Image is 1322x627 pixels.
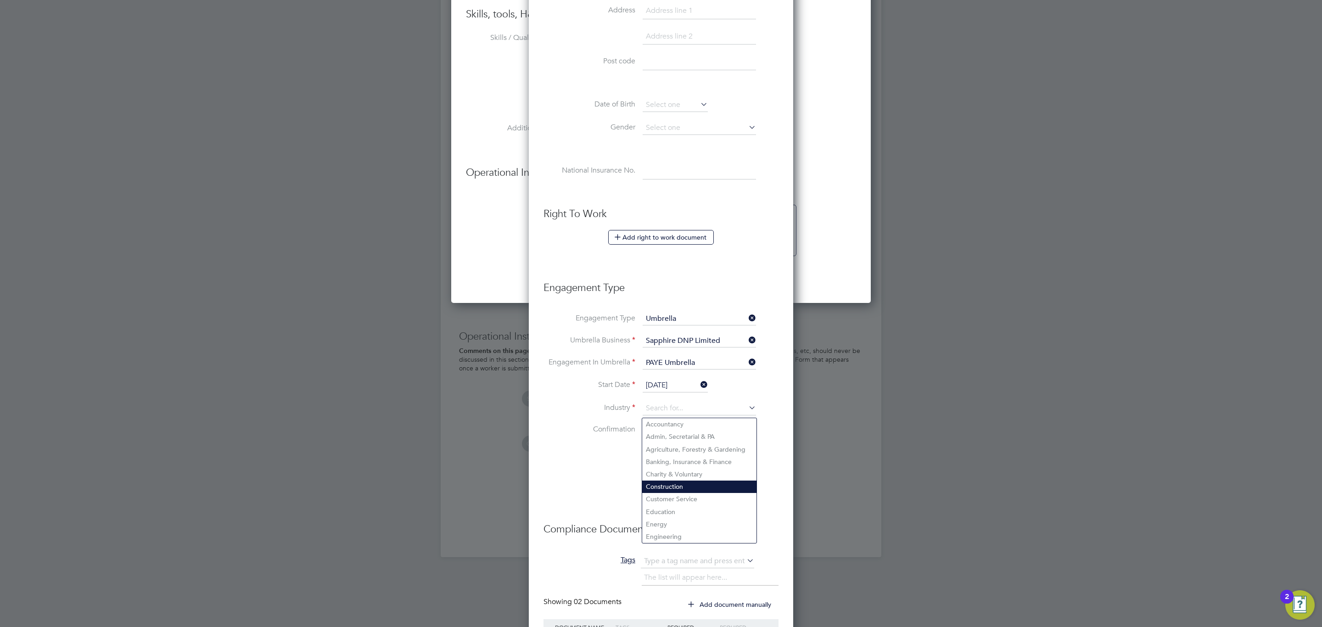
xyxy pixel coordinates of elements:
[642,493,756,505] li: Customer Service
[543,56,635,66] label: Post code
[466,123,558,133] label: Additional H&S
[643,402,756,415] input: Search for...
[1285,590,1315,620] button: Open Resource Center, 2 new notifications
[643,335,756,347] input: Search for...
[543,336,635,345] label: Umbrella Business
[543,514,779,536] h3: Compliance Documents
[682,597,779,612] button: Add document manually
[466,166,856,179] h3: Operational Instructions & Comments
[642,518,756,531] li: Energy
[642,468,756,481] li: Charity & Voluntary
[543,6,635,15] label: Address
[642,531,756,543] li: Engineering
[543,123,635,132] label: Gender
[621,555,635,565] span: Tags
[641,455,676,465] span: Manual
[608,230,714,245] button: Add right to work document
[543,100,635,109] label: Date of Birth
[642,506,756,518] li: Education
[642,443,756,456] li: Agriculture, Forestry & Gardening
[466,78,558,88] label: Tools
[543,166,635,175] label: National Insurance No.
[543,313,635,323] label: Engagement Type
[642,418,756,431] li: Accountancy
[543,358,635,367] label: Engagement In Umbrella
[1285,597,1289,609] div: 2
[543,597,623,607] div: Showing
[543,207,779,221] h3: Right To Work
[642,456,756,468] li: Banking, Insurance & Finance
[643,121,756,135] input: Select one
[643,3,756,19] input: Address line 1
[574,597,622,606] span: 02 Documents
[643,313,756,325] input: Select one
[642,481,756,493] li: Construction
[641,554,754,568] input: Type a tag name and press enter
[466,8,856,21] h3: Skills, tools, H&S
[644,571,731,584] li: The list will appear here...
[543,425,635,434] label: Confirmation
[643,98,708,112] input: Select one
[643,379,708,392] input: Select one
[543,380,635,390] label: Start Date
[643,357,756,369] input: Search for...
[643,28,756,45] input: Address line 2
[642,431,756,443] li: Admin, Secretarial & PA
[641,425,668,434] span: Auto
[543,403,635,413] label: Industry
[543,272,779,295] h3: Engagement Type
[466,33,558,43] label: Skills / Qualifications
